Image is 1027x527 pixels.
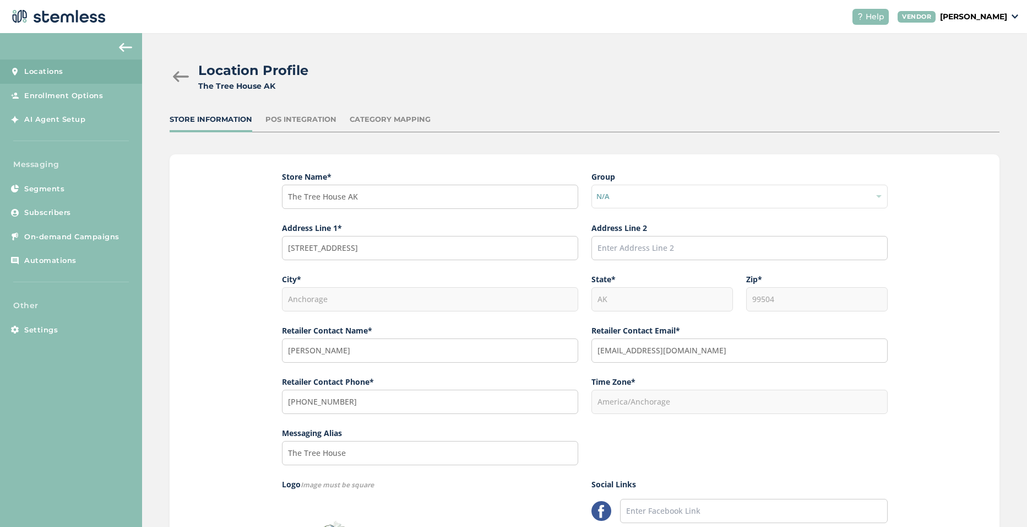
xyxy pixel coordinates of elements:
[591,325,888,336] label: Retailer Contact Email
[24,90,103,101] span: Enrollment Options
[265,114,336,125] div: POS Integration
[24,255,77,266] span: Automations
[591,338,888,363] input: Enter Contact Email
[282,273,578,285] label: City
[746,273,888,285] label: Zip
[972,474,1027,527] iframe: Chat Widget
[898,11,936,23] div: VENDOR
[620,499,888,523] input: Enter Facebook Link
[1012,14,1018,19] img: icon_down-arrow-small-66adaf34.svg
[24,325,58,336] span: Settings
[198,80,308,92] div: The Tree House AK
[591,222,888,234] label: Address Line 2
[350,114,431,125] div: Category Mapping
[119,43,132,52] img: icon-arrow-back-accent-c549486e.svg
[282,325,578,336] label: Retailer Contact Name
[282,441,578,465] input: Enter Messaging Alias
[591,236,888,260] input: Enter Address Line 2
[282,185,578,209] input: Enter Store Name
[24,114,85,125] span: AI Agent Setup
[198,61,308,80] h2: Location Profile
[591,273,733,285] label: State
[24,207,71,218] span: Subscribers
[24,232,119,243] span: On-demand Campaigns
[9,6,106,28] img: logo-dark-0685b13c.svg
[282,427,578,439] label: Messaging Alias
[282,236,578,260] input: Start typing
[24,66,63,77] span: Locations
[24,184,64,195] span: Segments
[282,222,578,234] label: Address Line 1*
[282,338,578,363] input: Enter Contact Name
[857,13,863,20] img: icon-help-white-03924b79.svg
[591,478,888,490] label: Social Links
[591,171,888,182] label: Group
[940,11,1007,23] p: [PERSON_NAME]
[866,11,884,23] span: Help
[282,390,578,414] input: (XXX) XXX-XXXX
[591,501,611,521] img: LzgAAAAASUVORK5CYII=
[591,376,888,388] label: Time Zone
[282,171,578,182] label: Store Name
[282,376,578,388] label: Retailer Contact Phone*
[282,478,578,490] label: Logo
[170,114,252,125] div: Store Information
[301,480,374,490] span: Image must be square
